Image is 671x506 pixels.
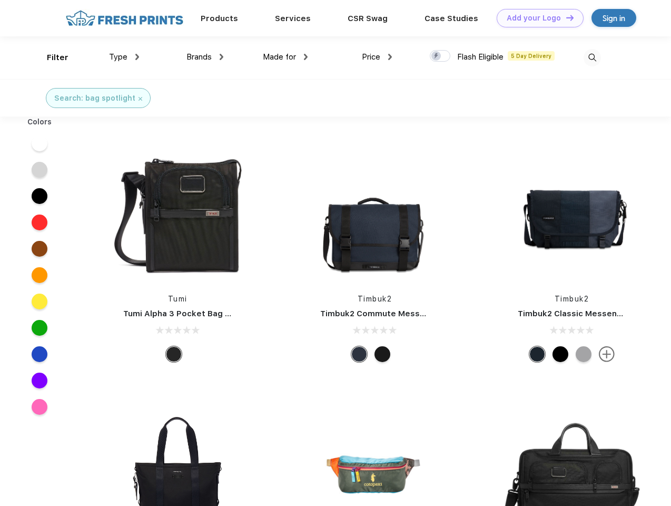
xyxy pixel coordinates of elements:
a: Timbuk2 Commute Messenger Bag [320,309,461,318]
a: Timbuk2 Classic Messenger Bag [518,309,648,318]
img: dropdown.png [304,54,308,60]
a: Tumi Alpha 3 Pocket Bag Small [123,309,246,318]
img: DT [566,15,574,21]
a: Timbuk2 [358,295,392,303]
img: func=resize&h=266 [304,143,445,283]
span: Brands [186,52,212,62]
div: Search: bag spotlight [54,93,135,104]
div: Filter [47,52,68,64]
a: Timbuk2 [555,295,589,303]
img: func=resize&h=266 [502,143,642,283]
img: fo%20logo%202.webp [63,9,186,27]
img: func=resize&h=266 [107,143,248,283]
span: Flash Eligible [457,52,504,62]
a: Sign in [591,9,636,27]
div: Black [166,346,182,362]
span: Price [362,52,380,62]
a: Tumi [168,295,188,303]
div: Colors [19,116,60,128]
img: more.svg [599,346,615,362]
span: Type [109,52,127,62]
a: Products [201,14,238,23]
div: Eco Rind Pop [576,346,591,362]
span: Made for [263,52,296,62]
img: dropdown.png [388,54,392,60]
div: Eco Nautical [351,346,367,362]
div: Eco Black [552,346,568,362]
div: Add your Logo [507,14,561,23]
img: dropdown.png [220,54,223,60]
img: filter_cancel.svg [139,97,142,101]
img: dropdown.png [135,54,139,60]
div: Sign in [603,12,625,24]
span: 5 Day Delivery [508,51,555,61]
div: Eco Monsoon [529,346,545,362]
img: desktop_search.svg [584,49,601,66]
div: Eco Black [374,346,390,362]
